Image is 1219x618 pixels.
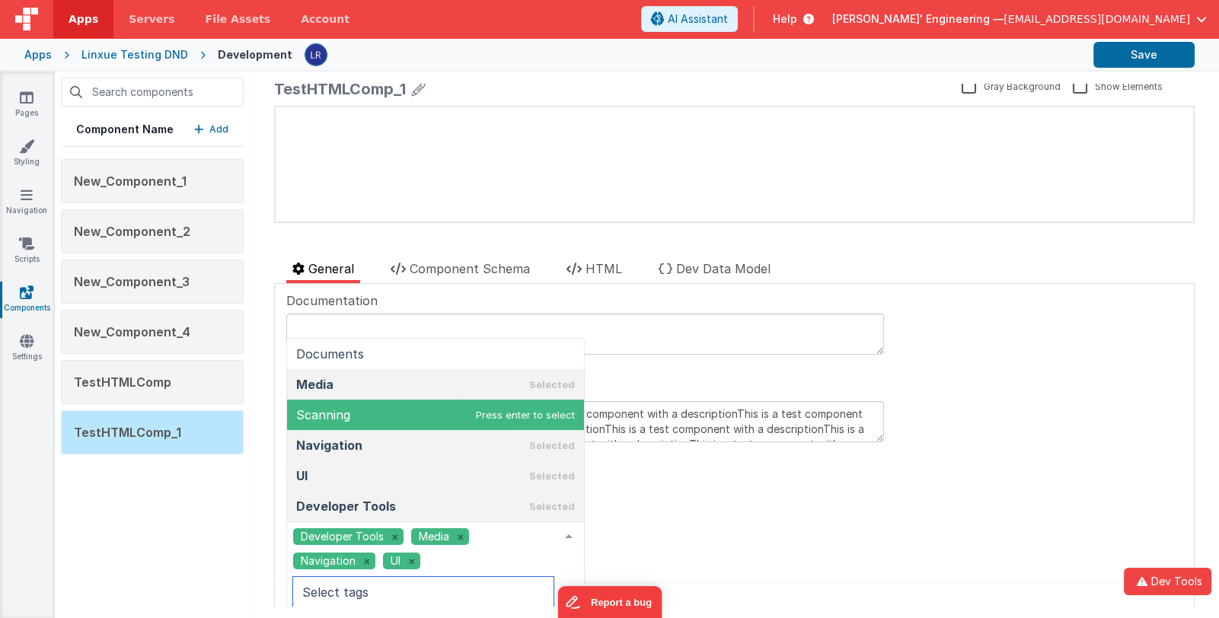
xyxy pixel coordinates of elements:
span: Component Schema [410,261,530,276]
button: Dev Tools [1124,568,1211,595]
span: Scanning [296,407,350,422]
span: New_Component_1 [74,174,187,189]
div: Development [218,47,292,62]
span: Help [773,11,797,27]
label: Gray Background [962,78,1061,93]
input: Search components [61,78,244,107]
button: Add [194,122,228,137]
iframe: Marker.io feedback button [557,586,662,618]
span: AI Assistant [668,11,728,27]
span: New_Component_2 [74,224,190,239]
span: [PERSON_NAME]' Engineering — [832,11,1004,27]
h5: Component Name [76,122,174,137]
span: New_Component_4 [74,324,190,339]
label: Show Elements [1073,78,1163,93]
div: Linxue Testing DND [81,47,188,62]
span: Developer Tools [296,499,396,514]
span: [EMAIL_ADDRESS][DOMAIN_NAME] [1004,11,1190,27]
span: New_Component_3 [74,274,190,289]
span: TestHTMLComp_1 [74,425,181,440]
span: UI [296,468,308,483]
span: Apps [69,11,98,27]
button: AI Assistant [641,6,738,32]
span: File Assets [206,11,271,27]
span: UI [391,554,400,567]
span: Documentation [286,291,378,310]
span: Navigation [301,554,356,567]
span: Documents [296,346,364,362]
div: Apps [24,47,52,62]
span: Dev Data Model [676,261,771,276]
span: Media [296,377,333,392]
span: Servers [129,11,174,27]
p: Add [209,122,228,137]
span: HTML [586,261,622,276]
span: Navigation [296,438,362,453]
input: Select tags [293,577,554,607]
span: General [308,261,354,276]
span: TestHTMLComp [74,374,171,390]
button: Save [1093,42,1195,68]
span: Developer Tools [301,530,384,543]
img: 0cc89ea87d3ef7af341bf65f2365a7ce [305,44,327,65]
div: TestHTMLComp_1 [274,78,406,100]
button: [PERSON_NAME]' Engineering — [EMAIL_ADDRESS][DOMAIN_NAME] [832,11,1207,27]
span: Media [419,530,449,543]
